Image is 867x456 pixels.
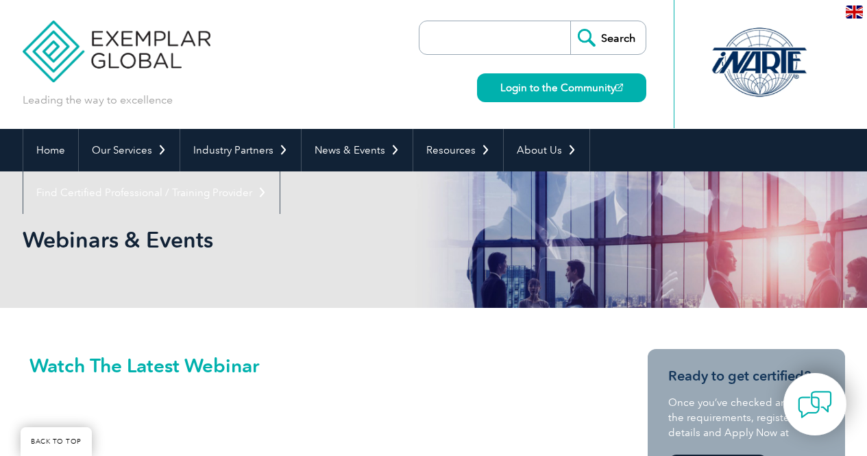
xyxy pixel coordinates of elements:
a: Home [23,129,78,171]
h2: Watch The Latest Webinar [29,356,591,375]
img: contact-chat.png [798,387,832,422]
p: Once you’ve checked and met the requirements, register your details and Apply Now at [668,395,825,440]
p: Leading the way to excellence [23,93,173,108]
a: Login to the Community [477,73,646,102]
img: open_square.png [615,84,623,91]
input: Search [570,21,646,54]
img: en [846,5,863,19]
a: News & Events [302,129,413,171]
a: Our Services [79,129,180,171]
a: Find Certified Professional / Training Provider [23,171,280,214]
a: Resources [413,129,503,171]
h1: Webinars & Events [23,226,549,253]
a: About Us [504,129,589,171]
a: BACK TO TOP [21,427,92,456]
h3: Ready to get certified? [668,368,825,385]
a: Industry Partners [180,129,301,171]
